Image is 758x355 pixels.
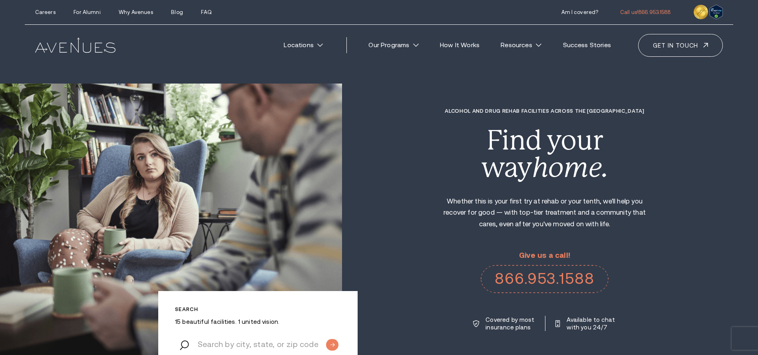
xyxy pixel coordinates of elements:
[360,36,427,54] a: Our Programs
[710,7,723,15] a: Verify LegitScript Approval for www.avenuesrecovery.com
[620,9,671,15] a: Call us!866.953.1588
[638,9,671,15] span: 866.953.1588
[171,9,183,15] a: Blog
[473,316,535,331] a: Covered by most insurance plans
[481,265,609,293] a: 866.953.1588
[276,36,331,54] a: Locations
[436,196,653,230] p: Whether this is your first try at rehab or your tenth, we'll help you recover for good — with top...
[555,36,619,54] a: Success Stories
[35,9,56,15] a: Careers
[710,5,723,19] img: Verify Approval for www.avenuesrecovery.com
[555,316,616,331] a: Available to chat with you 24/7
[326,339,338,351] input: Submit
[436,127,653,181] div: Find your way
[119,9,153,15] a: Why Avenues
[481,251,609,260] p: Give us a call!
[485,316,535,331] p: Covered by most insurance plans
[493,36,550,54] a: Resources
[532,152,608,183] i: home.
[638,34,723,57] a: Get in touch
[74,9,100,15] a: For Alumni
[436,108,653,114] h1: Alcohol and Drug Rehab Facilities across the [GEOGRAPHIC_DATA]
[201,9,211,15] a: FAQ
[567,316,616,331] p: Available to chat with you 24/7
[175,318,341,325] p: 15 beautiful facilities. 1 united vision.
[175,306,341,312] p: Search
[432,36,488,54] a: How It Works
[561,9,599,15] a: Am I covered?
